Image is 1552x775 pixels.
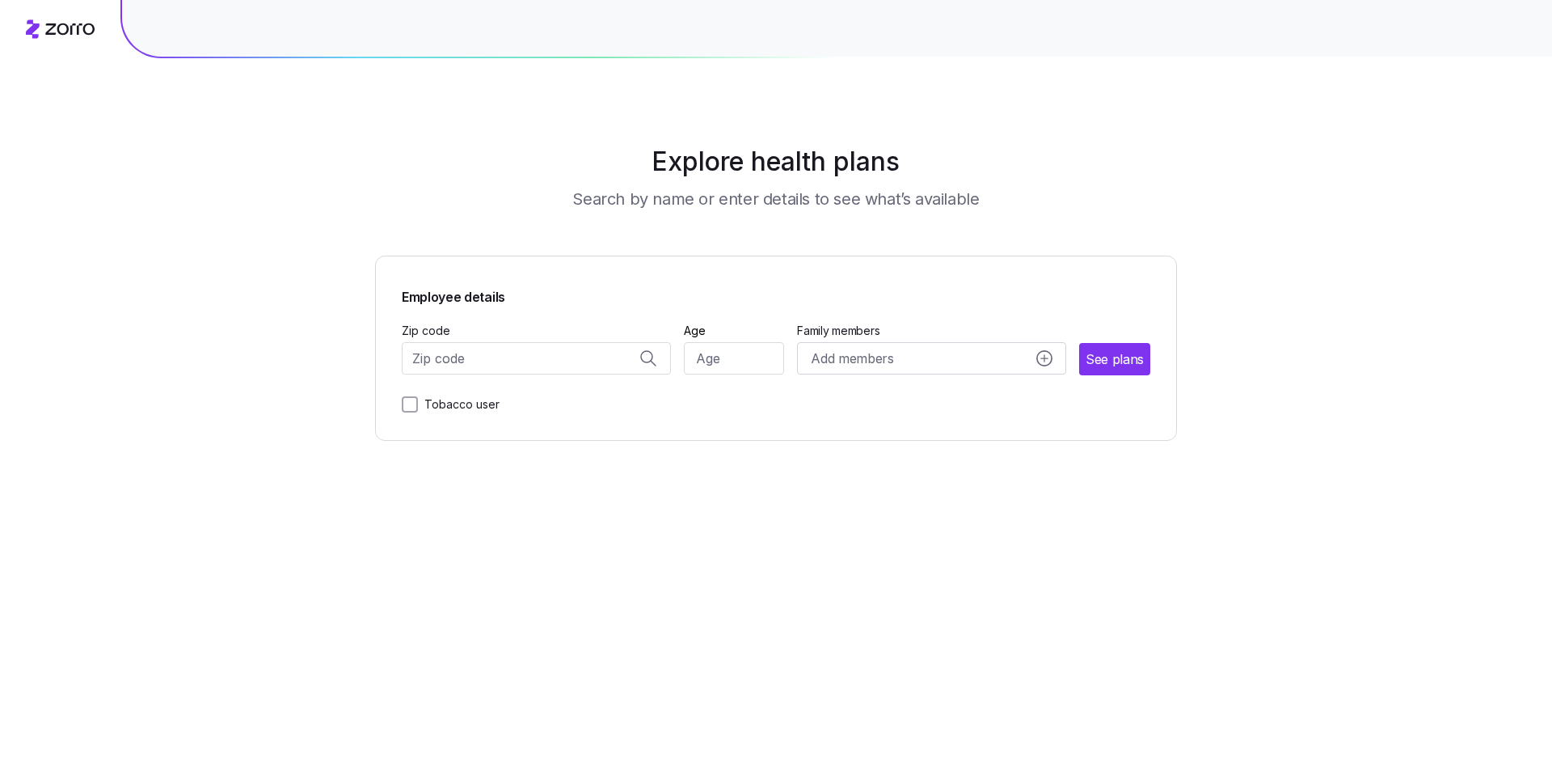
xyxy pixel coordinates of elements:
[572,188,979,210] h3: Search by name or enter details to see what’s available
[402,342,671,375] input: Zip code
[811,349,893,369] span: Add members
[418,395,500,414] label: Tobacco user
[1036,350,1052,366] svg: add icon
[402,282,505,307] span: Employee details
[1086,349,1144,370] span: See plans
[402,322,450,340] label: Zip code
[684,342,785,375] input: Age
[797,342,1066,375] button: Add membersadd icon
[1079,343,1150,375] button: See plans
[415,142,1137,181] h1: Explore health plans
[797,323,1066,339] span: Family members
[684,322,706,340] label: Age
